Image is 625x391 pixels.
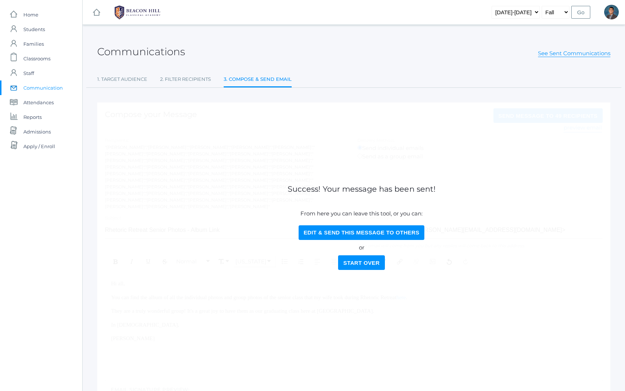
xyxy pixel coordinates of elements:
[37,31,55,37] span: Website:
[23,110,42,124] span: Reports
[288,185,436,193] h1: Success! Your message has been sent!
[56,31,94,37] a: [DOMAIN_NAME]
[23,37,44,51] span: Families
[23,22,45,37] span: Students
[288,244,435,252] p: or
[538,50,610,57] a: See Sent Communications
[37,1,116,7] b: [PERSON_NAME]
[37,16,86,22] font: [GEOGRAPHIC_DATA]
[23,51,50,66] span: Classrooms
[110,3,165,22] img: 1_BHCALogos-05.png
[23,124,51,139] span: Admissions
[37,9,104,14] i: Head of [GEOGRAPHIC_DATA]
[604,5,619,19] div: Lucas Vieira
[299,225,425,240] button: Edit & Send this Message to Others
[97,72,147,87] a: 1. Target Audience
[37,39,154,52] a: [STREET_ADDRESS] [GEOGRAPHIC_DATA], CA 93010
[23,66,34,80] span: Staff
[23,95,54,110] span: Attendances
[338,255,385,270] button: Start Over
[23,80,63,95] span: Communication
[37,54,42,60] img: facebook.png
[97,46,185,57] h2: Communications
[37,24,81,29] font: Phone:
[23,7,38,22] span: Home
[571,6,590,19] input: Go
[160,72,211,87] a: 2. Filter Recipients
[224,72,292,88] a: 3. Compose & Send Email
[37,39,154,52] font: Address:
[288,210,435,218] p: From here you can leave this tool, or you can:
[52,24,81,29] a: 805.586.4880
[37,1,76,7] span: [PERSON_NAME]
[23,139,55,154] span: Apply / Enroll
[44,54,50,60] img: instagram.png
